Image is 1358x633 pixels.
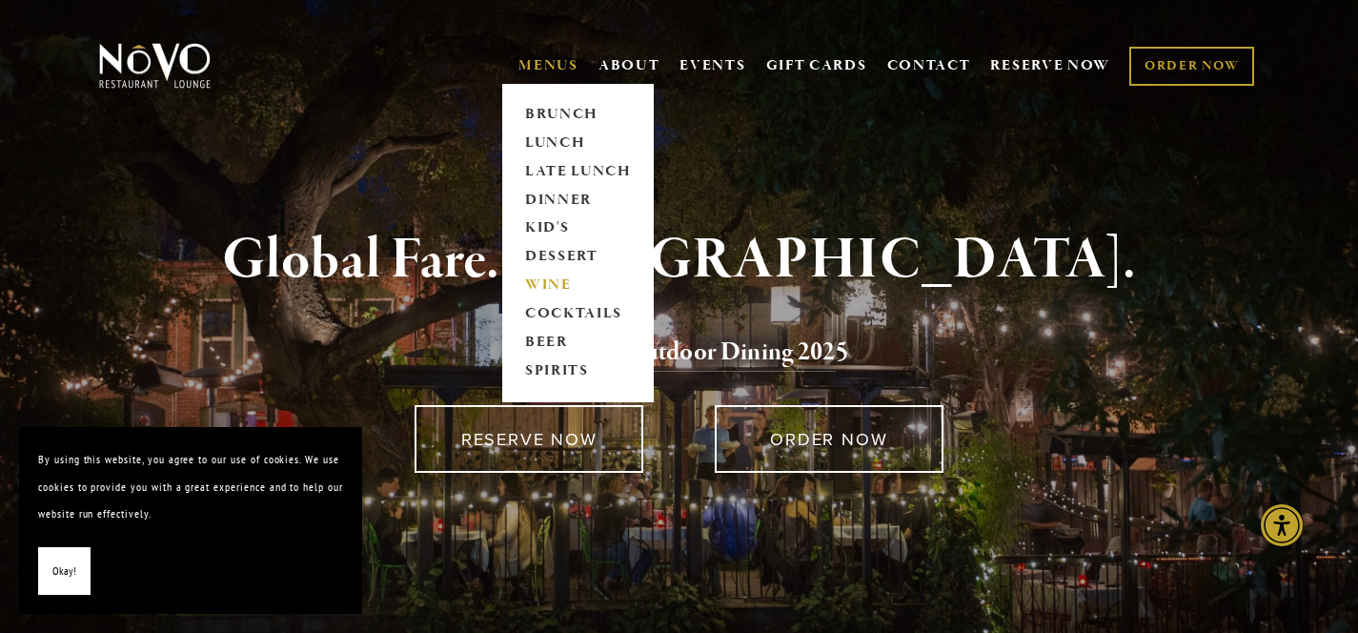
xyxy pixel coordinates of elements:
[38,547,91,596] button: Okay!
[518,272,638,300] a: WINE
[518,329,638,357] a: BEER
[415,405,643,473] a: RESERVE NOW
[131,333,1228,373] h2: 5
[518,357,638,386] a: SPIRITS
[1129,47,1254,86] a: ORDER NOW
[518,186,638,214] a: DINNER
[518,157,638,186] a: LATE LUNCH
[766,48,867,84] a: GIFT CARDS
[38,446,343,528] p: By using this website, you agree to our use of cookies. We use cookies to provide you with a grea...
[510,336,836,372] a: Voted Best Outdoor Dining 202
[1261,504,1303,546] div: Accessibility Menu
[518,214,638,243] a: KID'S
[95,42,214,90] img: Novo Restaurant &amp; Lounge
[715,405,943,473] a: ORDER NOW
[518,129,638,157] a: LUNCH
[598,56,660,75] a: ABOUT
[679,56,745,75] a: EVENTS
[518,100,638,129] a: BRUNCH
[518,56,578,75] a: MENUS
[518,243,638,272] a: DESSERT
[518,300,638,329] a: COCKTAILS
[990,48,1110,84] a: RESERVE NOW
[222,224,1136,296] strong: Global Fare. [GEOGRAPHIC_DATA].
[19,427,362,614] section: Cookie banner
[887,48,971,84] a: CONTACT
[52,558,76,585] span: Okay!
